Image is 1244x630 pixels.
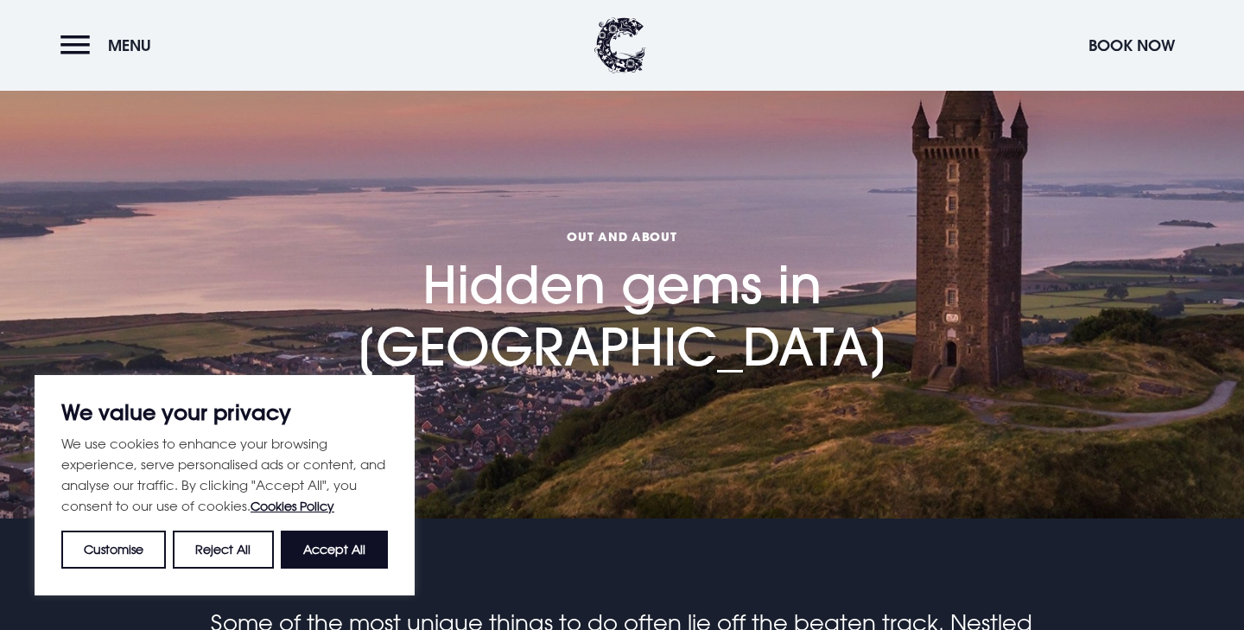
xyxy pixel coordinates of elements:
p: We value your privacy [61,402,388,423]
h1: Hidden gems in [GEOGRAPHIC_DATA] [276,150,968,378]
button: Book Now [1080,27,1184,64]
span: Menu [108,35,151,55]
img: Clandeboye Lodge [594,17,646,73]
a: Cookies Policy [251,499,334,513]
button: Reject All [173,531,273,569]
p: We use cookies to enhance your browsing experience, serve personalised ads or content, and analys... [61,433,388,517]
button: Menu [60,27,160,64]
button: Accept All [281,531,388,569]
span: Out and About [276,228,968,245]
div: We value your privacy [35,375,415,595]
button: Customise [61,531,166,569]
